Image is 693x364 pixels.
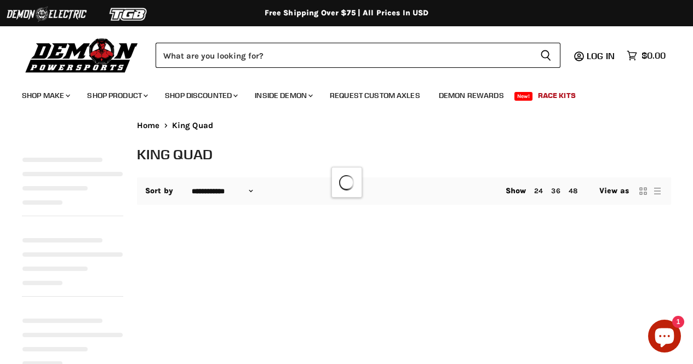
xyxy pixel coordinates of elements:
[145,187,173,195] label: Sort by
[599,187,629,195] span: View as
[156,43,531,68] input: Search
[137,145,671,163] h1: King Quad
[79,84,154,107] a: Shop Product
[14,80,663,107] ul: Main menu
[14,84,77,107] a: Shop Make
[534,187,543,195] a: 24
[587,50,615,61] span: Log in
[531,43,560,68] button: Search
[638,186,649,197] button: grid view
[645,320,684,355] inbox-online-store-chat: Shopify online store chat
[137,121,160,130] a: Home
[322,84,428,107] a: Request Custom Axles
[569,187,577,195] a: 48
[642,50,666,61] span: $0.00
[137,121,671,130] nav: Breadcrumbs
[172,121,213,130] span: King Quad
[551,187,560,195] a: 36
[247,84,319,107] a: Inside Demon
[621,48,671,63] a: $0.00
[156,43,560,68] form: Product
[530,84,584,107] a: Race Kits
[137,177,671,205] nav: Collection utilities
[88,4,170,25] img: TGB Logo 2
[5,4,88,25] img: Demon Electric Logo 2
[506,186,526,195] span: Show
[157,84,244,107] a: Shop Discounted
[582,51,621,61] a: Log in
[22,36,142,74] img: Demon Powersports
[431,84,512,107] a: Demon Rewards
[652,186,663,197] button: list view
[514,92,533,101] span: New!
